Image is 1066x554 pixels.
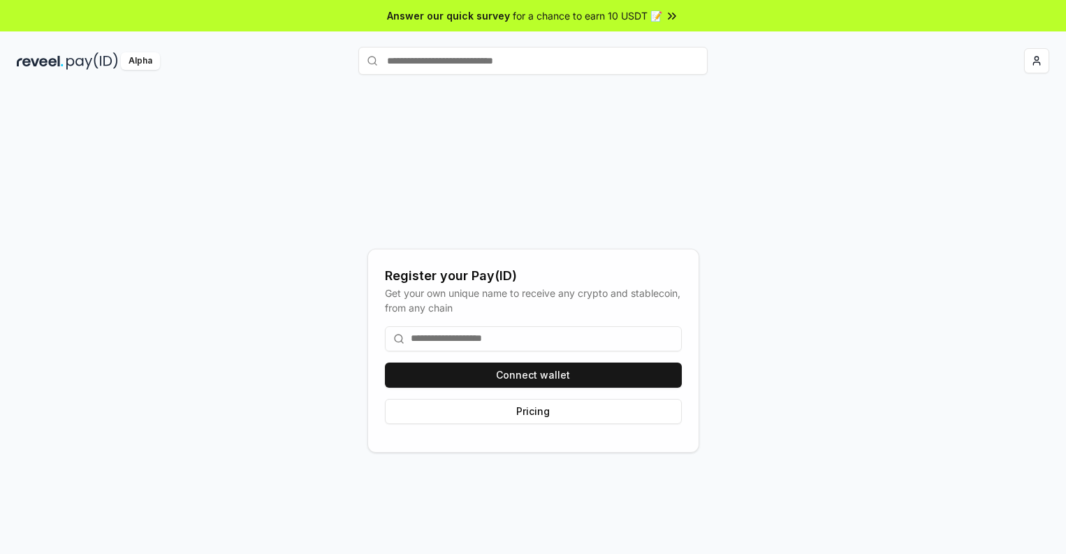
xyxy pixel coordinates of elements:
div: Register your Pay(ID) [385,266,682,286]
span: Answer our quick survey [387,8,510,23]
div: Alpha [121,52,160,70]
img: reveel_dark [17,52,64,70]
div: Get your own unique name to receive any crypto and stablecoin, from any chain [385,286,682,315]
button: Connect wallet [385,363,682,388]
span: for a chance to earn 10 USDT 📝 [513,8,662,23]
button: Pricing [385,399,682,424]
img: pay_id [66,52,118,70]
